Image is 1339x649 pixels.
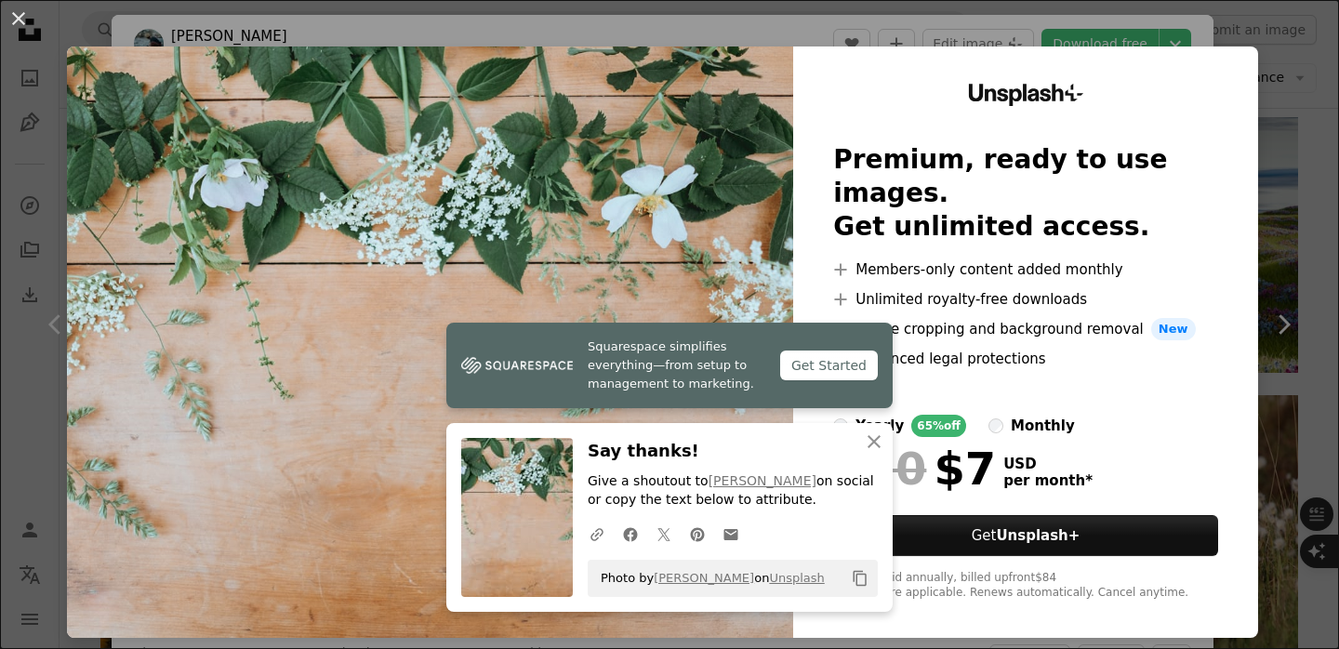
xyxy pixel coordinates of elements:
[833,515,1218,556] button: GetUnsplash+
[844,563,876,594] button: Copy to clipboard
[1003,456,1093,472] span: USD
[833,143,1218,244] h2: Premium, ready to use images. Get unlimited access.
[588,338,765,393] span: Squarespace simplifies everything—from setup to management to marketing.
[647,515,681,552] a: Share on Twitter
[588,472,878,510] p: Give a shoutout to on social or copy the text below to attribute.
[591,563,825,593] span: Photo by on
[461,351,573,379] img: file-1747939142011-51e5cc87e3c9
[833,288,1218,311] li: Unlimited royalty-free downloads
[1011,415,1075,437] div: monthly
[588,438,878,465] h3: Say thanks!
[769,571,824,585] a: Unsplash
[1151,318,1196,340] span: New
[988,418,1003,433] input: monthly
[911,415,966,437] div: 65% off
[681,515,714,552] a: Share on Pinterest
[833,571,1218,601] div: * When paid annually, billed upfront $84 Taxes where applicable. Renews automatically. Cancel any...
[446,323,893,408] a: Squarespace simplifies everything—from setup to management to marketing.Get Started
[709,473,816,488] a: [PERSON_NAME]
[833,258,1218,281] li: Members-only content added monthly
[1003,472,1093,489] span: per month *
[614,515,647,552] a: Share on Facebook
[780,351,878,380] div: Get Started
[714,515,748,552] a: Share over email
[996,527,1080,544] strong: Unsplash+
[833,318,1218,340] li: Image cropping and background removal
[833,444,996,493] div: $7
[833,348,1218,370] li: Enhanced legal protections
[654,571,754,585] a: [PERSON_NAME]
